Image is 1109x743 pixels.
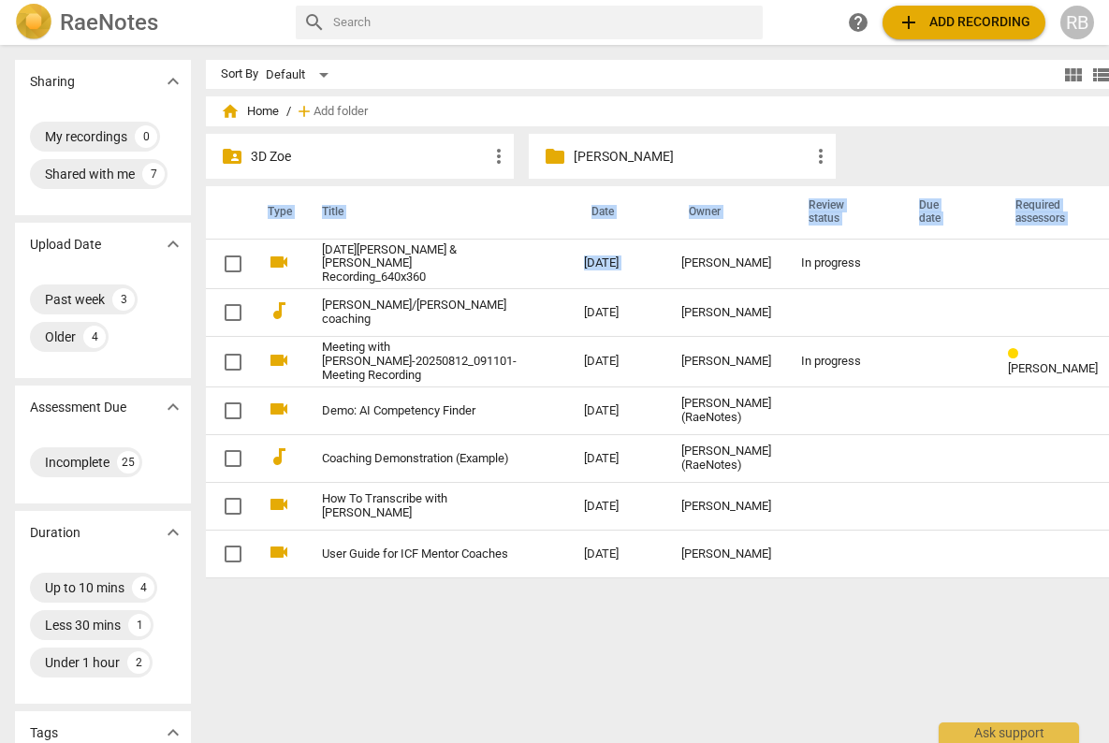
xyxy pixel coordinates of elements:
[299,186,569,239] th: Title
[251,147,488,167] p: 3D Zoe
[681,547,771,561] div: [PERSON_NAME]
[322,547,517,561] a: User Guide for ICF Mentor Coaches
[681,397,771,425] div: [PERSON_NAME] (RaeNotes)
[286,105,291,119] span: /
[268,541,290,563] span: videocam
[15,4,52,41] img: Logo
[45,290,105,309] div: Past week
[1008,361,1098,375] span: [PERSON_NAME]
[268,251,290,273] span: videocam
[801,355,882,369] div: In progress
[268,299,290,322] span: audiotrack
[83,326,106,348] div: 4
[303,11,326,34] span: search
[162,70,184,93] span: expand_more
[681,444,771,473] div: [PERSON_NAME] (RaeNotes)
[159,67,187,95] button: Show more
[45,127,127,146] div: My recordings
[681,500,771,514] div: [PERSON_NAME]
[221,102,240,121] span: home
[15,4,281,41] a: LogoRaeNotes
[30,72,75,92] p: Sharing
[333,7,755,37] input: Search
[681,306,771,320] div: [PERSON_NAME]
[322,492,517,520] a: How To Transcribe with [PERSON_NAME]
[45,616,121,634] div: Less 30 mins
[569,239,666,289] td: [DATE]
[322,404,517,418] a: Demo: AI Competency Finder
[569,483,666,531] td: [DATE]
[681,355,771,369] div: [PERSON_NAME]
[45,453,109,472] div: Incomplete
[221,102,279,121] span: Home
[569,186,666,239] th: Date
[135,125,157,148] div: 0
[112,288,135,311] div: 3
[268,445,290,468] span: audiotrack
[266,60,335,90] div: Default
[544,145,566,168] span: folder
[488,145,510,168] span: more_vert
[221,67,258,81] div: Sort By
[295,102,314,121] span: add
[569,435,666,483] td: [DATE]
[30,723,58,743] p: Tags
[322,341,517,383] a: Meeting with [PERSON_NAME]-20250812_091101-Meeting Recording
[681,256,771,270] div: [PERSON_NAME]
[322,243,517,285] a: [DATE][PERSON_NAME] & [PERSON_NAME] Recording_640x360
[268,398,290,420] span: videocam
[159,518,187,546] button: Show more
[45,165,135,183] div: Shared with me
[810,145,832,168] span: more_vert
[841,6,875,39] a: Help
[132,576,154,599] div: 4
[786,186,897,239] th: Review status
[30,235,101,255] p: Upload Date
[1062,64,1085,86] span: view_module
[221,145,243,168] span: folder_shared
[30,398,126,417] p: Assessment Due
[30,523,80,543] p: Duration
[159,230,187,258] button: Show more
[847,11,869,34] span: help
[569,337,666,387] td: [DATE]
[253,186,299,239] th: Type
[322,452,517,466] a: Coaching Demonstration (Example)
[162,521,184,544] span: expand_more
[117,451,139,473] div: 25
[569,531,666,578] td: [DATE]
[314,105,368,119] span: Add folder
[574,147,810,167] p: Mentor Ruth
[897,11,920,34] span: add
[569,289,666,337] td: [DATE]
[162,233,184,255] span: expand_more
[897,186,993,239] th: Due date
[159,393,187,421] button: Show more
[128,614,151,636] div: 1
[162,396,184,418] span: expand_more
[569,387,666,435] td: [DATE]
[939,722,1079,743] div: Ask support
[897,11,1030,34] span: Add recording
[1059,61,1087,89] button: Tile view
[268,493,290,516] span: videocam
[142,163,165,185] div: 7
[45,653,120,672] div: Under 1 hour
[1060,6,1094,39] button: RB
[268,349,290,371] span: videocam
[666,186,786,239] th: Owner
[127,651,150,674] div: 2
[322,299,517,327] a: [PERSON_NAME]/[PERSON_NAME] coaching
[1008,347,1026,361] span: Review status: in progress
[45,578,124,597] div: Up to 10 mins
[60,9,158,36] h2: RaeNotes
[45,328,76,346] div: Older
[883,6,1045,39] button: Upload
[801,256,882,270] div: In progress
